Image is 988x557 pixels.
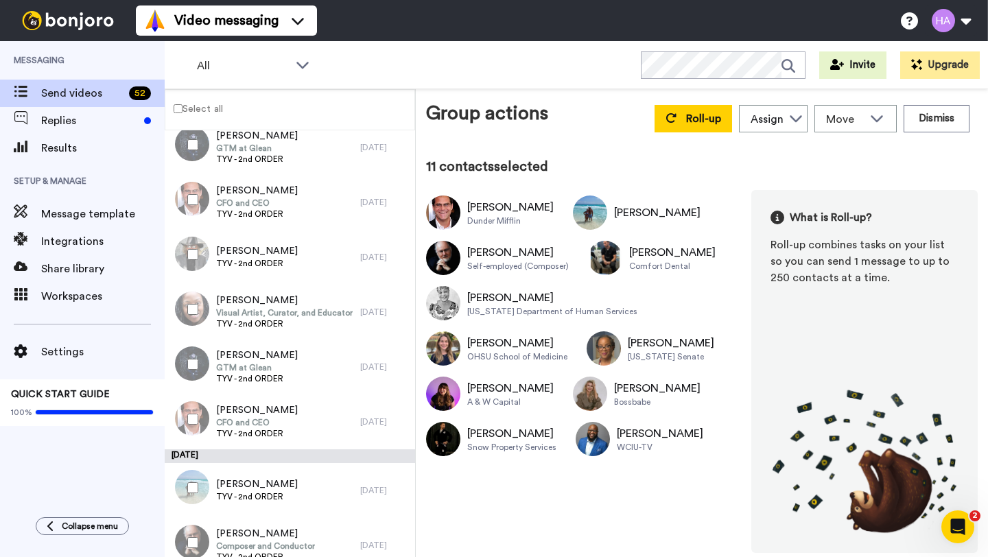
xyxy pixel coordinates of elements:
[144,10,166,32] img: vm-color.svg
[573,195,607,230] img: Image of Andrew J Morse
[576,422,610,456] img: Image of Brandon Pope
[216,362,298,373] span: GTM at Glean
[41,288,165,305] span: Workspaces
[216,209,298,220] span: TYV - 2nd ORDER
[11,390,110,399] span: QUICK START GUIDE
[165,100,223,117] label: Select all
[216,244,298,258] span: [PERSON_NAME]
[426,157,978,176] div: 11 contacts selected
[41,206,165,222] span: Message template
[129,86,151,100] div: 52
[216,198,298,209] span: CFO and CEO
[904,105,969,132] button: Dismiss
[751,111,784,128] div: Assign
[426,377,460,411] img: Image of Ashlee Dorius
[216,403,298,417] span: [PERSON_NAME]
[614,204,701,221] div: [PERSON_NAME]
[686,113,721,124] span: Roll-up
[216,154,298,165] span: TYV - 2nd ORDER
[426,241,460,275] img: Image of John Williams
[573,377,607,411] img: Image of Natalie Ellis
[174,104,183,113] input: Select all
[216,318,353,329] span: TYV - 2nd ORDER
[467,261,569,272] div: Self-employed (Composer)
[629,261,716,272] div: Comfort Dental
[426,422,460,456] img: Image of Dustin Snow
[900,51,980,79] button: Upgrade
[587,331,621,366] img: Image of Shawna Richards
[41,85,123,102] span: Send videos
[11,407,32,418] span: 100%
[16,11,119,30] img: bj-logo-header-white.svg
[216,294,353,307] span: [PERSON_NAME]
[216,129,298,143] span: [PERSON_NAME]
[216,258,298,269] span: TYV - 2nd ORDER
[216,428,298,439] span: TYV - 2nd ORDER
[467,351,567,362] div: OHSU School of Medicine
[360,142,408,153] div: [DATE]
[216,373,298,384] span: TYV - 2nd ORDER
[36,517,129,535] button: Collapse menu
[216,541,315,552] span: Composer and Conductor
[41,233,165,250] span: Integrations
[790,209,872,226] span: What is Roll-up?
[771,389,958,534] img: joro-roll.png
[360,362,408,372] div: [DATE]
[467,306,637,317] div: [US_STATE] Department of Human Services
[174,11,279,30] span: Video messaging
[467,289,637,306] div: [PERSON_NAME]
[360,485,408,496] div: [DATE]
[41,344,165,360] span: Settings
[467,215,554,226] div: Dunder Mifflin
[197,58,289,74] span: All
[629,244,716,261] div: [PERSON_NAME]
[426,195,460,230] img: Image of David Wallace
[360,307,408,318] div: [DATE]
[467,442,556,453] div: Snow Property Services
[165,449,415,463] div: [DATE]
[969,510,980,521] span: 2
[941,510,974,543] iframe: Intercom live chat
[467,244,569,261] div: [PERSON_NAME]
[62,521,118,532] span: Collapse menu
[426,331,460,366] img: Image of Kathryn Starr
[617,442,703,453] div: WCIU-TV
[467,396,554,407] div: A & W Capital
[360,540,408,551] div: [DATE]
[360,416,408,427] div: [DATE]
[588,241,622,275] img: Image of Bryan Wyeth
[467,335,567,351] div: [PERSON_NAME]
[360,197,408,208] div: [DATE]
[216,348,298,362] span: [PERSON_NAME]
[216,307,353,318] span: Visual Artist, Curator, and Educator
[771,237,958,286] div: Roll-up combines tasks on your list so you can send 1 message to up to 250 contacts at a time.
[655,105,732,132] button: Roll-up
[41,261,165,277] span: Share library
[614,396,701,407] div: Bossbabe
[360,252,408,263] div: [DATE]
[628,351,714,362] div: [US_STATE] Senate
[628,335,714,351] div: [PERSON_NAME]
[614,380,701,396] div: [PERSON_NAME]
[819,51,886,79] button: Invite
[216,477,298,491] span: [PERSON_NAME]
[467,380,554,396] div: [PERSON_NAME]
[41,140,165,156] span: Results
[617,425,703,442] div: [PERSON_NAME]
[41,112,139,129] span: Replies
[467,199,554,215] div: [PERSON_NAME]
[426,99,548,132] div: Group actions
[216,491,298,502] span: TYV - 2nd ORDER
[426,286,460,320] img: Image of Bridgette Solomon
[216,143,298,154] span: GTM at Glean
[216,417,298,428] span: CFO and CEO
[826,111,863,128] span: Move
[216,527,315,541] span: [PERSON_NAME]
[216,184,298,198] span: [PERSON_NAME]
[467,425,556,442] div: [PERSON_NAME]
